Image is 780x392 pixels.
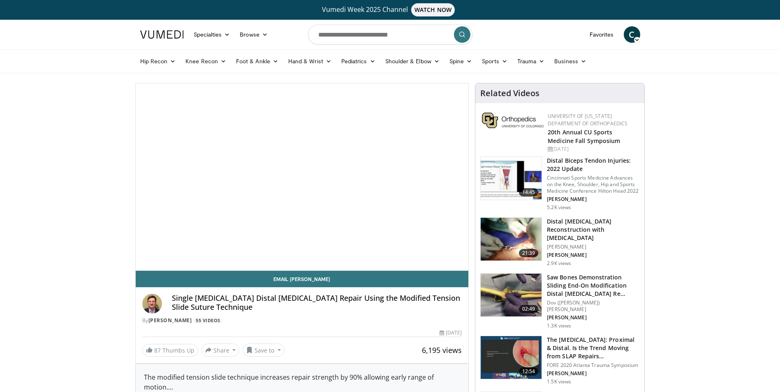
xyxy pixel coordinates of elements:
[548,113,627,127] a: University of [US_STATE] Department of Orthopaedics
[547,196,639,203] p: [PERSON_NAME]
[243,344,285,357] button: Save to
[547,362,639,369] p: FORE 2020 Atlanta Trauma Symposium
[519,367,539,376] span: 12:54
[142,317,462,324] div: By
[624,26,640,43] a: C
[519,188,539,196] span: 14:45
[422,345,462,355] span: 6,195 views
[440,329,462,337] div: [DATE]
[519,305,539,313] span: 02:49
[519,249,539,257] span: 21:39
[142,294,162,314] img: Avatar
[547,314,639,321] p: [PERSON_NAME]
[148,317,192,324] a: [PERSON_NAME]
[547,157,639,173] h3: Distal Biceps Tendon Injuries: 2022 Update
[201,344,240,357] button: Share
[480,88,539,98] h4: Related Videos
[189,26,235,43] a: Specialties
[547,175,639,194] p: Cincinnati Sports Medicine Advances on the Knee, Shoulder, Hip and Sports Medicine Conference Hil...
[547,336,639,360] h3: The [MEDICAL_DATA]: Proximal & Distal. Is the Trend Moving from SLAP Repairs…
[193,317,223,324] a: 55 Videos
[136,271,469,287] a: Email [PERSON_NAME]
[547,273,639,298] h3: Saw Bones Demonstration Sliding End-On Modification Distal [MEDICAL_DATA] Re…
[181,53,231,69] a: Knee Recon
[411,3,455,16] span: WATCH NOW
[547,370,639,377] p: [PERSON_NAME]
[547,244,639,250] p: [PERSON_NAME]
[481,157,542,200] img: a2020983-6f92-4a1d-bae3-5d0cd9ea0ed7.150x105_q85_crop-smart_upscale.jpg
[548,128,620,145] a: 20th Annual CU Sports Medicine Fall Symposium
[585,26,619,43] a: Favorites
[142,344,198,357] a: 87 Thumbs Up
[549,53,591,69] a: Business
[548,145,638,153] div: [DATE]
[481,336,542,379] img: d8860506-b977-4fae-bdd1-4c955288c34d.150x105_q85_crop-smart_upscale.jpg
[135,53,181,69] a: Hip Recon
[380,53,444,69] a: Shoulder & Elbow
[480,273,639,329] a: 02:49 Saw Bones Demonstration Sliding End-On Modification Distal [MEDICAL_DATA] Re… Dov ([PERSON_...
[235,26,273,43] a: Browse
[477,53,512,69] a: Sports
[547,323,571,329] p: 1.3K views
[547,260,571,267] p: 2.9K views
[482,113,544,128] img: 355603a8-37da-49b6-856f-e00d7e9307d3.png.150x105_q85_autocrop_double_scale_upscale_version-0.2.png
[154,346,161,354] span: 87
[547,252,639,258] p: [PERSON_NAME]
[172,294,462,311] h4: Single [MEDICAL_DATA] Distal [MEDICAL_DATA] Repair Using the Modified Tension Slide Suture Technique
[231,53,283,69] a: Foot & Ankle
[547,217,639,242] h3: Distal [MEDICAL_DATA] Reconstruction with [MEDICAL_DATA]
[480,217,639,267] a: 21:39 Distal [MEDICAL_DATA] Reconstruction with [MEDICAL_DATA] [PERSON_NAME] [PERSON_NAME] 2.9K v...
[547,378,571,385] p: 1.5K views
[547,204,571,211] p: 5.2K views
[481,274,542,316] img: 4d015dc4-3aa9-4e23-898b-cb8d386da8ac.150x105_q85_crop-smart_upscale.jpg
[283,53,336,69] a: Hand & Wrist
[444,53,477,69] a: Spine
[136,83,469,271] video-js: Video Player
[480,336,639,385] a: 12:54 The [MEDICAL_DATA]: Proximal & Distal. Is the Trend Moving from SLAP Repairs… FORE 2020 Atl...
[547,300,639,313] p: Dov ([PERSON_NAME]) [PERSON_NAME]
[336,53,380,69] a: Pediatrics
[481,218,542,261] img: f5001755-e861-42f3-85b9-7bf210160259.150x105_q85_crop-smart_upscale.jpg
[308,25,472,44] input: Search topics, interventions
[512,53,550,69] a: Trauma
[140,30,184,39] img: VuMedi Logo
[480,157,639,211] a: 14:45 Distal Biceps Tendon Injuries: 2022 Update Cincinnati Sports Medicine Advances on the Knee,...
[141,3,639,16] a: Vumedi Week 2025 ChannelWATCH NOW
